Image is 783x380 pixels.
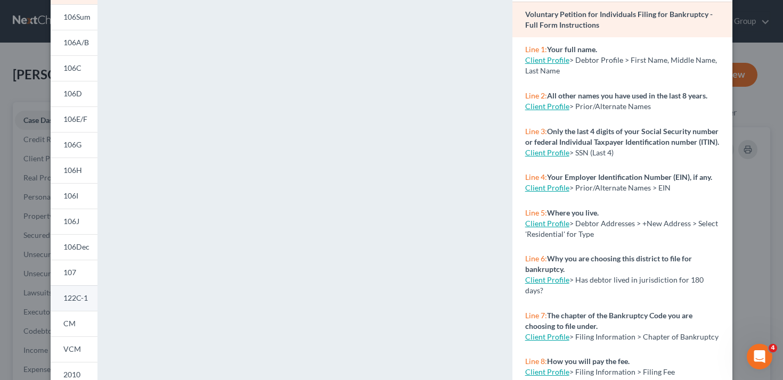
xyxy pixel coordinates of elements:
a: 106I [51,183,97,209]
a: Client Profile [525,55,569,64]
span: > SSN (Last 4) [569,148,614,157]
strong: All other names you have used in the last 8 years. [547,91,707,100]
a: Client Profile [525,148,569,157]
strong: Your Employer Identification Number (EIN), if any. [547,172,712,181]
a: VCM [51,336,97,362]
a: Client Profile [525,367,569,376]
span: Line 2: [525,91,547,100]
a: Client Profile [525,102,569,111]
span: Line 5: [525,208,547,217]
a: 106A/B [51,30,97,55]
span: > Has debtor lived in jurisdiction for 180 days? [525,275,704,295]
a: Client Profile [525,183,569,192]
span: 106Sum [63,12,91,21]
a: 106G [51,132,97,158]
strong: Only the last 4 digits of your Social Security number or federal Individual Taxpayer Identificati... [525,127,719,146]
span: > Prior/Alternate Names > EIN [569,183,671,192]
a: 122C-1 [51,285,97,311]
strong: Where you live. [547,208,599,217]
a: 106H [51,158,97,183]
a: 106Dec [51,234,97,260]
span: 106H [63,166,82,175]
a: 106J [51,209,97,234]
a: 106E/F [51,106,97,132]
a: Client Profile [525,219,569,228]
span: > Debtor Profile > First Name, Middle Name, Last Name [525,55,717,75]
a: 106D [51,81,97,106]
a: 107 [51,260,97,285]
span: Line 7: [525,311,547,320]
a: Client Profile [525,332,569,341]
span: 4 [769,344,777,352]
span: > Filing Information > Chapter of Bankruptcy [569,332,719,341]
span: 106I [63,191,78,200]
span: 106E/F [63,114,87,123]
span: 106A/B [63,38,89,47]
span: Line 8: [525,357,547,366]
span: Line 3: [525,127,547,136]
a: Client Profile [525,275,569,284]
span: > Filing Information > Filing Fee [569,367,675,376]
span: VCM [63,344,81,353]
strong: Your full name. [547,45,597,54]
span: > Prior/Alternate Names [569,102,651,111]
a: CM [51,311,97,336]
span: 106C [63,63,81,72]
a: 106Sum [51,4,97,30]
span: > Debtor Addresses > +New Address > Select 'Residential' for Type [525,219,718,238]
span: 106J [63,217,79,226]
span: Line 1: [525,45,547,54]
span: 2010 [63,370,80,379]
strong: Why you are choosing this district to file for bankruptcy. [525,254,692,274]
iframe: Intercom live chat [747,344,772,369]
span: 107 [63,268,76,277]
span: Line 4: [525,172,547,181]
span: CM [63,319,76,328]
span: 122C-1 [63,293,88,302]
strong: How you will pay the fee. [547,357,630,366]
span: 106D [63,89,82,98]
span: Line 6: [525,254,547,263]
strong: Voluntary Petition for Individuals Filing for Bankruptcy - Full Form Instructions [525,10,713,29]
span: 106G [63,140,81,149]
a: 106C [51,55,97,81]
strong: The chapter of the Bankruptcy Code you are choosing to file under. [525,311,692,331]
span: 106Dec [63,242,89,251]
